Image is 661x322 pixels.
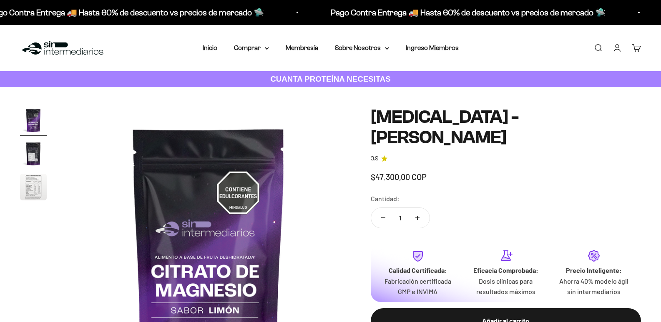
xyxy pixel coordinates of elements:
[389,266,447,274] strong: Calidad Certificada:
[20,140,47,167] img: Citrato de Magnesio - Sabor Limón
[473,266,538,274] strong: Eficacia Comprobada:
[381,276,455,297] p: Fabricación certificada GMP e INVIMA
[405,208,430,228] button: Aumentar cantidad
[371,208,395,228] button: Reducir cantidad
[203,44,217,51] a: Inicio
[371,193,400,204] label: Cantidad:
[20,174,47,200] img: Citrato de Magnesio - Sabor Limón
[371,154,641,163] a: 3.93.9 de 5.0 estrellas
[329,6,603,19] p: Pago Contra Entrega 🚚 Hasta 60% de descuento vs precios de mercado 🛸
[270,75,391,83] strong: CUANTA PROTEÍNA NECESITAS
[20,107,47,136] button: Ir al artículo 1
[406,44,459,51] a: Ingreso Miembros
[371,170,427,183] sale-price: $47.300,00 COP
[468,276,543,297] p: Dosis clínicas para resultados máximos
[371,154,379,163] span: 3.9
[566,266,622,274] strong: Precio Inteligente:
[371,107,641,147] h1: [MEDICAL_DATA] - [PERSON_NAME]
[20,174,47,203] button: Ir al artículo 3
[335,42,389,53] summary: Sobre Nosotros
[556,276,631,297] p: Ahorra 40% modelo ágil sin intermediarios
[20,107,47,134] img: Citrato de Magnesio - Sabor Limón
[286,44,318,51] a: Membresía
[234,42,269,53] summary: Comprar
[20,140,47,170] button: Ir al artículo 2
